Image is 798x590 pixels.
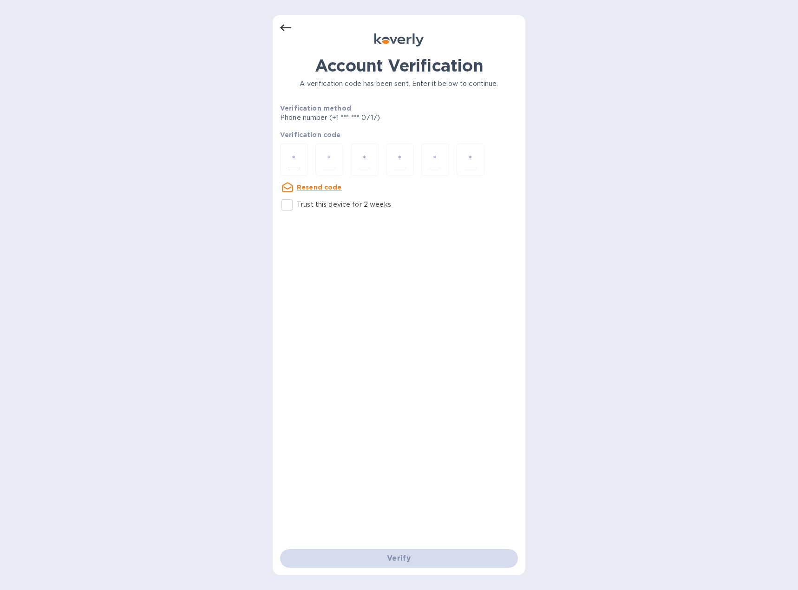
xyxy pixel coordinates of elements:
b: Verification method [280,105,351,112]
p: Phone number (+1 *** *** 0717) [280,113,451,123]
h1: Account Verification [280,56,518,75]
p: A verification code has been sent. Enter it below to continue. [280,79,518,89]
p: Verification code [280,130,518,139]
u: Resend code [297,184,342,191]
p: Trust this device for 2 weeks [297,200,391,210]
